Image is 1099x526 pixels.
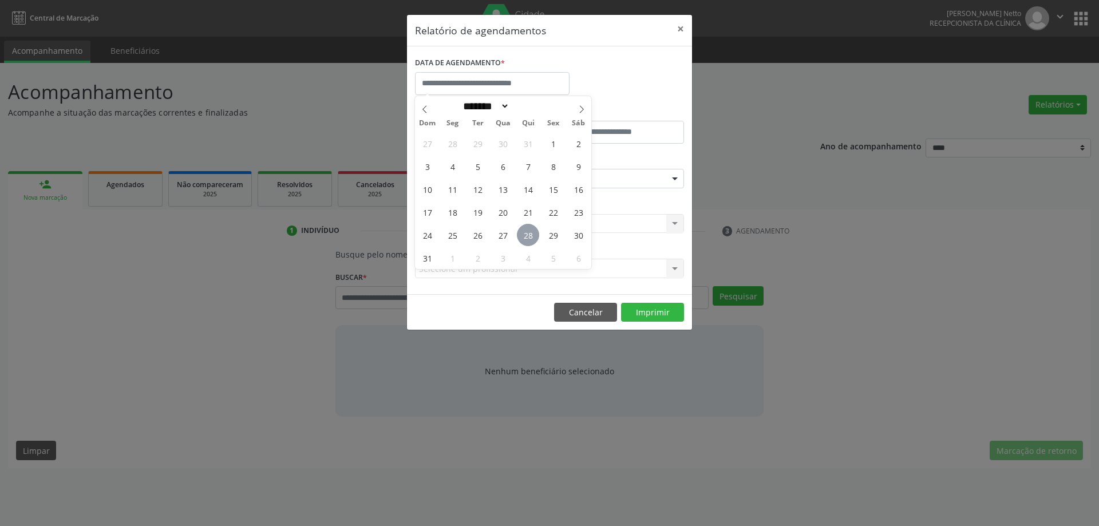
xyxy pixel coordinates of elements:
[416,224,438,246] span: Agosto 24, 2025
[416,201,438,223] span: Agosto 17, 2025
[517,132,539,155] span: Julho 31, 2025
[491,120,516,127] span: Qua
[542,224,564,246] span: Agosto 29, 2025
[517,155,539,177] span: Agosto 7, 2025
[567,178,590,200] span: Agosto 16, 2025
[492,155,514,177] span: Agosto 6, 2025
[517,224,539,246] span: Agosto 28, 2025
[554,303,617,322] button: Cancelar
[492,247,514,269] span: Setembro 3, 2025
[492,201,514,223] span: Agosto 20, 2025
[669,15,692,43] button: Close
[467,224,489,246] span: Agosto 26, 2025
[416,178,438,200] span: Agosto 10, 2025
[441,155,464,177] span: Agosto 4, 2025
[542,247,564,269] span: Setembro 5, 2025
[441,132,464,155] span: Julho 28, 2025
[467,155,489,177] span: Agosto 5, 2025
[567,224,590,246] span: Agosto 30, 2025
[465,120,491,127] span: Ter
[542,201,564,223] span: Agosto 22, 2025
[541,120,566,127] span: Sex
[415,120,440,127] span: Dom
[566,120,591,127] span: Sáb
[416,155,438,177] span: Agosto 3, 2025
[415,23,546,38] h5: Relatório de agendamentos
[467,201,489,223] span: Agosto 19, 2025
[517,201,539,223] span: Agosto 21, 2025
[441,201,464,223] span: Agosto 18, 2025
[415,54,505,72] label: DATA DE AGENDAMENTO
[492,224,514,246] span: Agosto 27, 2025
[467,132,489,155] span: Julho 29, 2025
[542,132,564,155] span: Agosto 1, 2025
[441,247,464,269] span: Setembro 1, 2025
[517,247,539,269] span: Setembro 4, 2025
[492,178,514,200] span: Agosto 13, 2025
[441,224,464,246] span: Agosto 25, 2025
[492,132,514,155] span: Julho 30, 2025
[542,155,564,177] span: Agosto 8, 2025
[542,178,564,200] span: Agosto 15, 2025
[567,155,590,177] span: Agosto 9, 2025
[440,120,465,127] span: Seg
[567,201,590,223] span: Agosto 23, 2025
[441,178,464,200] span: Agosto 11, 2025
[467,178,489,200] span: Agosto 12, 2025
[517,178,539,200] span: Agosto 14, 2025
[516,120,541,127] span: Qui
[416,132,438,155] span: Julho 27, 2025
[552,103,684,121] label: ATÉ
[459,100,509,112] select: Month
[621,303,684,322] button: Imprimir
[467,247,489,269] span: Setembro 2, 2025
[567,132,590,155] span: Agosto 2, 2025
[567,247,590,269] span: Setembro 6, 2025
[509,100,547,112] input: Year
[416,247,438,269] span: Agosto 31, 2025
